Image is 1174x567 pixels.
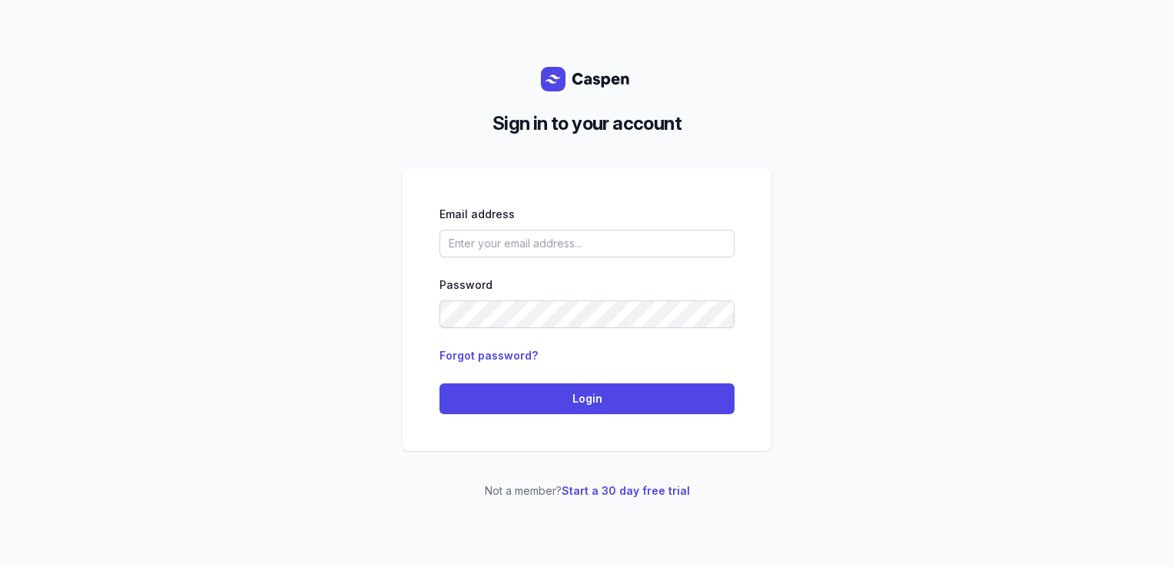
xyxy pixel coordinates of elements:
[439,276,735,294] div: Password
[439,230,735,257] input: Enter your email address...
[439,205,735,224] div: Email address
[439,383,735,414] button: Login
[415,110,759,138] h2: Sign in to your account
[439,349,538,362] a: Forgot password?
[403,482,771,500] p: Not a member?
[449,390,725,408] span: Login
[562,484,690,497] a: Start a 30 day free trial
